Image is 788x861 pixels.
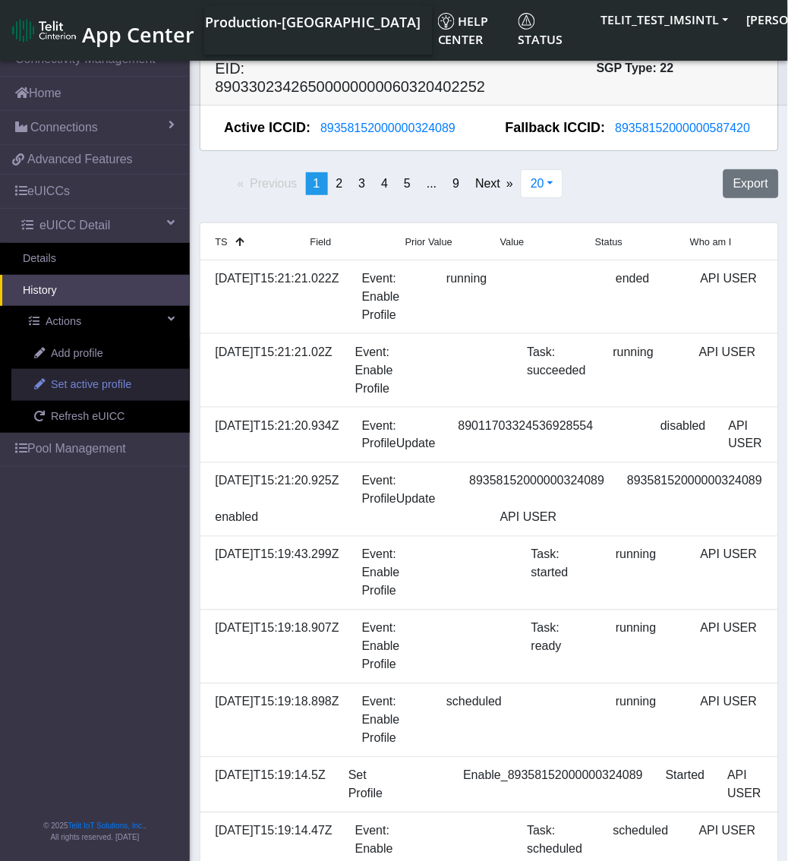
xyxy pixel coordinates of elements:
[404,177,411,190] span: 5
[489,509,774,527] div: API USER
[689,693,774,748] div: API USER
[310,236,332,248] span: Field
[604,270,689,324] div: ended
[204,270,351,324] div: [DATE]T15:21:21.022Z
[689,270,774,324] div: API USER
[51,345,103,362] span: Add profile
[438,13,455,30] img: knowledge.svg
[351,693,436,748] div: Event: Enable Profile
[595,236,623,248] span: Status
[351,417,447,453] div: Event: ProfileUpdate
[604,693,689,748] div: running
[344,343,430,398] div: Event: Enable Profile
[516,343,602,398] div: Task: succeeded
[452,767,654,803] div: Enable_89358152000000324089
[500,236,525,248] span: Value
[521,169,563,198] button: 20
[438,13,489,48] span: Help center
[204,693,351,748] div: [DATE]T15:19:18.898Z
[616,472,774,509] div: 89358152000000324089
[204,509,490,527] div: enabled
[512,6,592,55] a: Status
[204,546,351,601] div: [DATE]T15:19:43.299Z
[468,172,521,195] a: Next page
[204,417,351,453] div: [DATE]T15:21:20.934Z
[506,118,606,138] span: Fallback ICCID:
[453,177,460,190] span: 9
[204,59,497,96] h5: EID: 89033023426500000000060320402252
[205,13,421,31] span: Production-[GEOGRAPHIC_DATA]
[6,306,190,338] a: Actions
[432,6,512,55] a: Help center
[68,822,144,831] a: Telit IoT Solutions, Inc.
[310,118,465,138] button: 89358152000000324089
[606,118,761,138] button: 89358152000000587420
[405,236,452,248] span: Prior Value
[435,693,520,748] div: scheduled
[204,472,351,509] div: [DATE]T15:21:20.925Z
[337,767,395,803] div: Set Profile
[531,177,544,190] span: 20
[46,314,81,330] span: Actions
[649,417,717,453] div: disabled
[519,13,563,48] span: Status
[27,150,133,169] span: Advanced Features
[427,177,437,190] span: ...
[11,369,190,401] a: Set active profile
[314,177,320,190] span: 1
[689,546,774,601] div: API USER
[224,118,310,138] span: Active ICCID:
[597,61,674,74] span: SGP Type: 22
[358,177,365,190] span: 3
[204,343,344,398] div: [DATE]T15:21:21.02Z
[351,472,459,509] div: Event: ProfileUpdate
[520,546,605,601] div: Task: started
[12,14,192,47] a: App Center
[690,236,732,248] span: Who am I
[604,546,689,601] div: running
[51,377,131,393] span: Set active profile
[592,6,738,33] button: TELIT_TEST_IMSINTL
[200,172,522,195] ul: Pagination
[351,620,436,674] div: Event: Enable Profile
[51,408,125,425] span: Refresh eUICC
[204,620,351,674] div: [DATE]T15:19:18.907Z
[6,209,190,242] a: eUICC Detail
[336,177,343,190] span: 2
[11,401,190,433] a: Refresh eUICC
[602,343,688,398] div: running
[204,6,420,36] a: Your current platform instance
[250,177,297,190] span: Previous
[688,343,774,398] div: API USER
[717,417,774,453] div: API USER
[320,121,455,134] span: 89358152000000324089
[616,121,751,134] span: 89358152000000587420
[12,18,76,43] img: logo-telit-cinterion-gw-new.png
[39,216,110,235] span: eUICC Detail
[723,169,778,198] button: Export
[351,546,436,601] div: Event: Enable Profile
[216,236,228,248] span: TS
[520,620,605,674] div: Task: ready
[459,472,616,509] div: 89358152000000324089
[381,177,388,190] span: 4
[717,767,774,803] div: API USER
[351,270,436,324] div: Event: Enable Profile
[604,620,689,674] div: running
[435,270,520,324] div: running
[519,13,535,30] img: status.svg
[689,620,774,674] div: API USER
[654,767,717,803] div: Started
[30,118,98,137] span: Connections
[204,767,338,803] div: [DATE]T15:19:14.5Z
[447,417,605,453] div: 89011703324536928554
[82,20,194,49] span: App Center
[11,338,190,370] a: Add profile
